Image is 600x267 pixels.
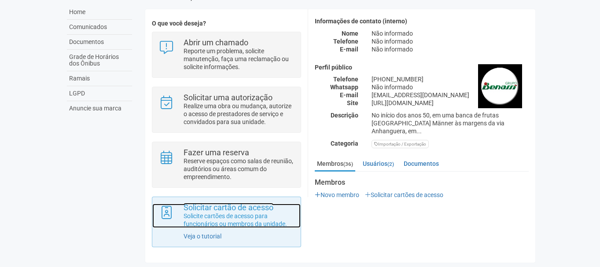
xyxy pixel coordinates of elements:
[478,64,522,108] img: business.png
[331,140,358,147] strong: Categoria
[365,91,535,99] div: [EMAIL_ADDRESS][DOMAIN_NAME]
[387,161,394,167] small: (2)
[184,38,248,47] strong: Abrir um chamado
[315,179,529,187] strong: Membros
[330,84,358,91] strong: Whatsapp
[184,203,273,212] strong: Solicitar cartão de acesso
[159,149,294,181] a: Fazer uma reserva Reserve espaços como salas de reunião, auditórios ou áreas comum do empreendime...
[184,212,294,228] p: Solicite cartões de acesso para funcionários ou membros da unidade.
[365,45,535,53] div: Não informado
[365,75,535,83] div: [PHONE_NUMBER]
[361,157,396,170] a: Usuários(2)
[159,39,294,71] a: Abrir um chamado Reporte um problema, solicite manutenção, faça uma reclamação ou solicite inform...
[365,191,443,198] a: Solicitar cartões de acesso
[184,157,294,181] p: Reserve espaços como salas de reunião, auditórios ou áreas comum do empreendimento.
[152,20,301,27] h4: O que você deseja?
[67,71,132,86] a: Ramais
[365,111,535,135] div: No início dos anos 50, em uma banca de frutas [GEOGRAPHIC_DATA] Männer às margens da via Anhangue...
[347,99,358,106] strong: Site
[67,5,132,20] a: Home
[372,140,429,148] div: Importação / Exportação
[340,46,358,53] strong: E-mail
[67,86,132,101] a: LGPD
[184,148,249,157] strong: Fazer uma reserva
[159,204,294,228] a: Solicitar cartão de acesso Solicite cartões de acesso para funcionários ou membros da unidade.
[365,99,535,107] div: [URL][DOMAIN_NAME]
[315,157,355,172] a: Membros(36)
[331,112,358,119] strong: Descrição
[315,191,359,198] a: Novo membro
[67,35,132,50] a: Documentos
[401,157,441,170] a: Documentos
[159,94,294,126] a: Solicitar uma autorização Realize uma obra ou mudança, autorize o acesso de prestadores de serviç...
[67,50,132,71] a: Grade de Horários dos Ônibus
[315,18,529,25] h4: Informações de contato (interno)
[342,30,358,37] strong: Nome
[365,37,535,45] div: Não informado
[184,93,272,102] strong: Solicitar uma autorização
[184,102,294,126] p: Realize uma obra ou mudança, autorize o acesso de prestadores de serviço e convidados para sua un...
[333,76,358,83] strong: Telefone
[67,101,132,116] a: Anuncie sua marca
[343,161,353,167] small: (36)
[365,83,535,91] div: Não informado
[365,29,535,37] div: Não informado
[184,47,294,71] p: Reporte um problema, solicite manutenção, faça uma reclamação ou solicite informações.
[340,91,358,99] strong: E-mail
[333,38,358,45] strong: Telefone
[67,20,132,35] a: Comunicados
[184,233,221,240] a: Veja o tutorial
[315,64,529,71] h4: Perfil público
